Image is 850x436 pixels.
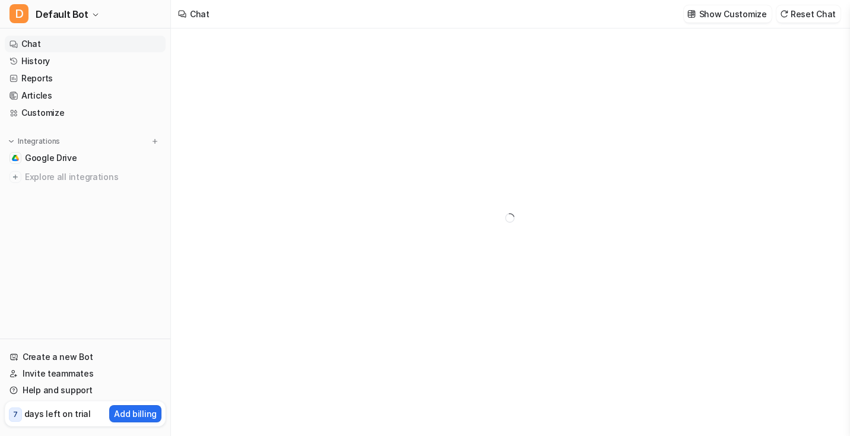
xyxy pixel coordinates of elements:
[5,36,166,52] a: Chat
[25,152,77,164] span: Google Drive
[5,135,64,147] button: Integrations
[13,409,18,420] p: 7
[5,169,166,185] a: Explore all integrations
[7,137,15,146] img: expand menu
[36,6,88,23] span: Default Bot
[5,365,166,382] a: Invite teammates
[18,137,60,146] p: Integrations
[24,407,91,420] p: days left on trial
[5,105,166,121] a: Customize
[780,10,788,18] img: reset
[114,407,157,420] p: Add billing
[5,70,166,87] a: Reports
[687,10,696,18] img: customize
[190,8,210,20] div: Chat
[12,154,19,162] img: Google Drive
[9,171,21,183] img: explore all integrations
[9,4,28,23] span: D
[5,382,166,399] a: Help and support
[776,5,841,23] button: Reset Chat
[109,405,161,422] button: Add billing
[151,137,159,146] img: menu_add.svg
[5,87,166,104] a: Articles
[699,8,767,20] p: Show Customize
[5,150,166,166] a: Google DriveGoogle Drive
[25,168,161,187] span: Explore all integrations
[684,5,772,23] button: Show Customize
[5,349,166,365] a: Create a new Bot
[5,53,166,69] a: History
